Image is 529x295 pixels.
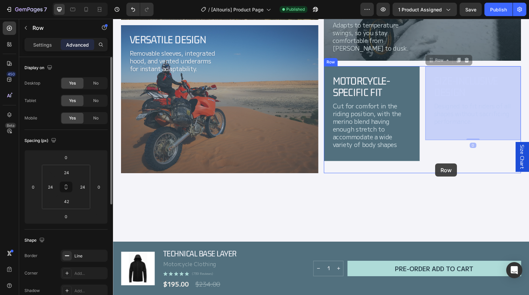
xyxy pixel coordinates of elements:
[69,98,76,104] span: Yes
[74,288,106,294] div: Add...
[69,80,76,86] span: Yes
[74,271,106,277] div: Add...
[406,126,413,150] span: Size Chart
[66,41,89,48] p: Advanced
[59,211,73,222] input: 0
[5,123,16,128] div: Beta
[24,98,36,104] div: Tablet
[24,63,54,72] div: Display on
[24,136,58,145] div: Spacing (px)
[44,5,47,13] p: 7
[6,71,16,77] div: 450
[93,80,99,86] span: No
[77,182,87,192] input: 24px
[93,98,99,104] span: No
[60,167,73,178] input: 24px
[59,152,73,162] input: 0
[24,270,38,276] div: Corner
[490,6,507,13] div: Publish
[286,6,305,12] span: Published
[113,19,529,295] iframe: Design area
[74,253,106,259] div: Line
[94,182,104,192] input: 0
[24,253,38,259] div: Border
[208,6,210,13] span: /
[460,3,482,16] button: Save
[33,24,90,32] p: Row
[24,80,40,86] div: Desktop
[93,115,99,121] span: No
[398,6,442,13] span: 1 product assigned
[465,7,476,12] span: Save
[60,196,73,206] input: 42px
[3,3,50,16] button: 7
[126,3,154,16] div: Undo/Redo
[24,288,40,294] div: Shadow
[24,115,37,121] div: Mobile
[24,236,46,245] div: Shape
[69,115,76,121] span: Yes
[506,262,522,278] div: Open Intercom Messenger
[484,3,513,16] button: Publish
[45,182,55,192] input: 24px
[211,6,263,13] span: [Altouris] Product Page
[28,182,38,192] input: 0
[393,3,457,16] button: 1 product assigned
[33,41,52,48] p: Settings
